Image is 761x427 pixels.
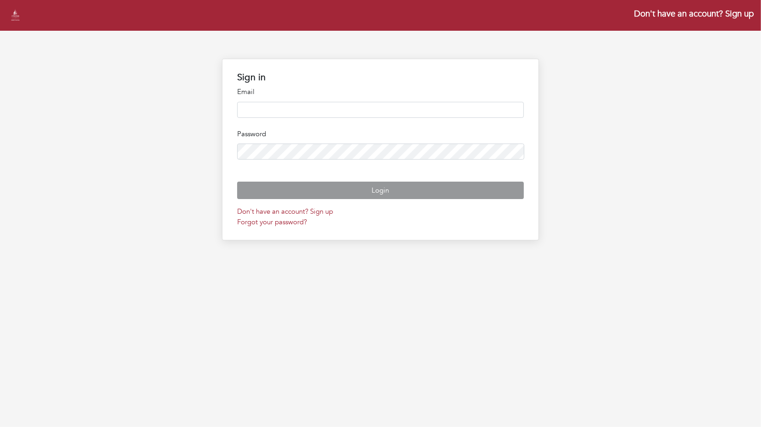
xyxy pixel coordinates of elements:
a: Don't have an account? Sign up [237,207,333,216]
img: stevens_logo.png [7,7,23,23]
a: Forgot your password? [237,217,307,227]
button: Login [237,182,524,200]
a: Don't have an account? Sign up [634,8,754,20]
h1: Sign in [237,72,524,83]
p: Password [237,129,524,139]
p: Email [237,87,524,97]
